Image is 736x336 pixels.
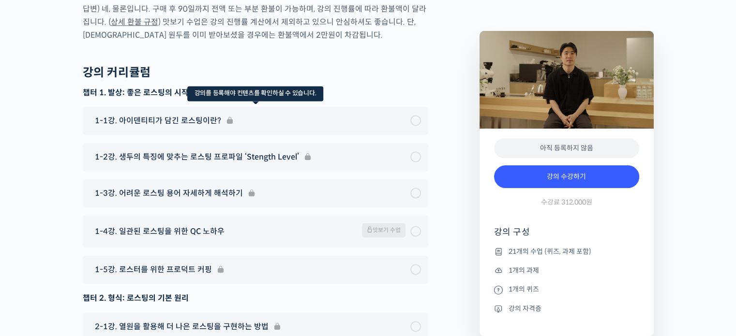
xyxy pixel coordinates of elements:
[494,165,639,189] a: 강의 수강하기
[494,138,639,158] div: 아직 등록하지 않음
[150,270,161,278] span: 설정
[125,256,186,280] a: 설정
[89,271,100,278] span: 대화
[541,198,592,207] span: 수강료 312,000원
[494,303,639,314] li: 강의 자격증
[494,284,639,295] li: 1개의 퀴즈
[83,292,428,305] div: 챕터 2. 형식: 로스팅의 기본 원리
[83,2,428,42] p: 답변) 네, 물론입니다. 구매 후 90일까지 전액 또는 부분 환불이 가능하며, 강의 진행률에 따라 환불액이 달라집니다. ( ) 맛보기 수업은 강의 진행률 계산에서 제외하고 있...
[494,226,639,246] h4: 강의 구성
[95,225,225,238] span: 1-4강. 일관된 로스팅을 위한 QC 노하우
[494,264,639,276] li: 1개의 과제
[90,223,421,240] a: 1-4강. 일관된 로스팅을 위한 QC 노하우 맛보기 수업
[30,270,36,278] span: 홈
[111,17,158,27] a: 상세 환불 규정
[83,66,151,80] h2: 강의 커리큘럼
[64,256,125,280] a: 대화
[362,223,406,237] span: 맛보기 수업
[83,88,428,98] h3: 챕터 1. 발상: 좋은 로스팅의 시작
[494,246,639,257] li: 21개의 수업 (퀴즈, 과제 포함)
[3,256,64,280] a: 홈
